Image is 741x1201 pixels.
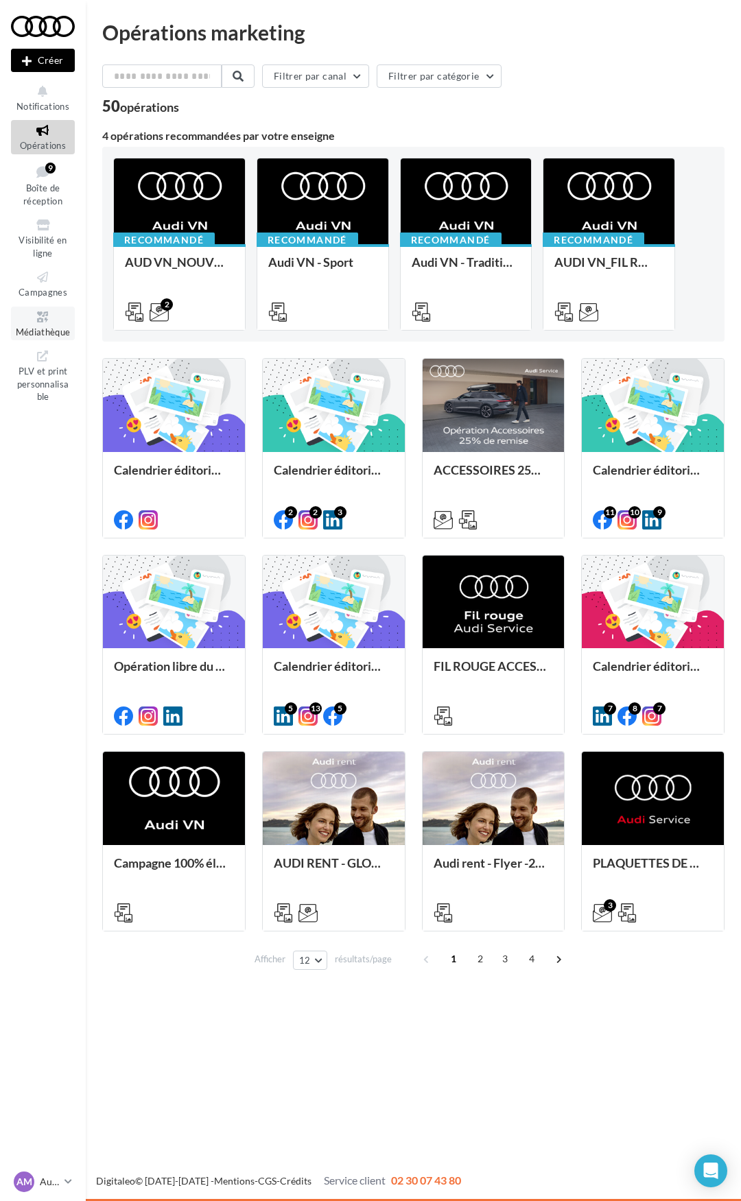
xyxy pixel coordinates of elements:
span: 1 [443,948,464,970]
div: 11 [604,506,616,519]
span: Boîte de réception [23,182,62,206]
span: PLV et print personnalisable [17,363,69,402]
div: 8 [628,702,641,715]
div: 4 opérations recommandées par votre enseigne [102,130,725,141]
span: Médiathèque [16,326,71,337]
div: Calendrier éditorial national : semaine du 25.08 au 31.08 [274,659,394,687]
div: 3 [334,506,346,519]
div: Recommandé [113,233,215,248]
a: Opérations [11,120,75,154]
div: 7 [653,702,666,715]
div: Nouvelle campagne [11,49,75,72]
div: AUD VN_NOUVELLE A6 e-tron [125,255,234,283]
div: FIL ROUGE ACCESSOIRES SEPTEMBRE - AUDI SERVICE [434,659,554,687]
span: Afficher [255,953,285,966]
span: 2 [469,948,491,970]
div: 7 [604,702,616,715]
span: 02 30 07 43 80 [391,1174,461,1187]
div: Audi rent - Flyer -25% et -40% [434,856,554,883]
div: Recommandé [400,233,502,248]
div: AUDI VN_FIL ROUGE 2025 - A1, Q2, Q3, Q5 et Q4 e-tron [554,255,663,283]
div: Audi VN - Tradition [412,255,521,283]
a: PLV et print personnalisable [11,346,75,405]
div: 9 [653,506,666,519]
div: 5 [285,702,297,715]
span: Notifications [16,101,69,112]
a: Digitaleo [96,1175,135,1187]
div: 2 [285,506,297,519]
span: résultats/page [335,953,392,966]
a: Crédits [280,1175,311,1187]
div: Calendrier éditorial national : semaines du 04.08 au 25.08 [593,659,713,687]
div: 9 [45,163,56,174]
span: AM [16,1175,32,1189]
button: 12 [293,951,328,970]
div: 2 [161,298,173,311]
div: 13 [309,702,322,715]
div: Calendrier éditorial national : du 02.09 au 09.09 [593,463,713,490]
span: © [DATE]-[DATE] - - - [96,1175,461,1187]
span: 4 [521,948,543,970]
div: Recommandé [543,233,644,248]
a: Boîte de réception9 [11,160,75,210]
a: CGS [258,1175,277,1187]
button: Créer [11,49,75,72]
div: opérations [120,101,179,113]
a: AM Audi MACON [11,1169,75,1195]
p: Audi MACON [40,1175,59,1189]
div: Opérations marketing [102,22,725,43]
span: Campagnes [19,287,67,298]
div: Recommandé [257,233,358,248]
div: 3 [604,899,616,912]
div: Campagne 100% électrique BEV Septembre [114,856,234,883]
a: Médiathèque [11,307,75,340]
div: ACCESSOIRES 25% SEPTEMBRE - AUDI SERVICE [434,463,554,490]
div: Calendrier éditorial national : semaine du 08.09 au 14.09 [114,463,234,490]
div: AUDI RENT - GLOBAL [274,856,394,883]
span: 12 [299,955,311,966]
span: Opérations [20,140,66,151]
div: Open Intercom Messenger [694,1154,727,1187]
div: Opération libre du [DATE] 12:06 [114,659,234,687]
div: 50 [102,99,179,114]
button: Filtrer par catégorie [377,64,502,88]
span: Service client [324,1174,386,1187]
div: Audi VN - Sport [268,255,377,283]
button: Notifications [11,81,75,115]
a: Visibilité en ligne [11,215,75,261]
a: Campagnes [11,267,75,300]
span: 3 [494,948,516,970]
div: PLAQUETTES DE FREIN - AUDI SERVICE [593,856,713,883]
div: 5 [334,702,346,715]
span: Visibilité en ligne [19,235,67,259]
a: Mentions [214,1175,255,1187]
div: 10 [628,506,641,519]
div: 2 [309,506,322,519]
button: Filtrer par canal [262,64,369,88]
div: Calendrier éditorial national : du 02.09 au 15.09 [274,463,394,490]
